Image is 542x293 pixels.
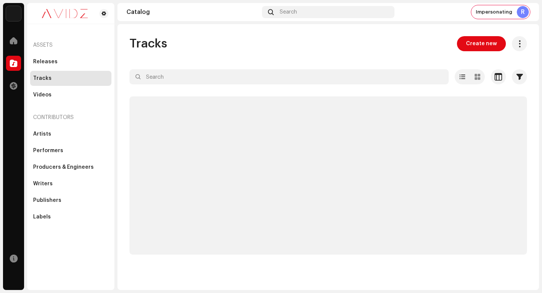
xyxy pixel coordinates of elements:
[30,127,111,142] re-m-nav-item: Artists
[30,71,111,86] re-m-nav-item: Tracks
[457,36,506,51] button: Create new
[30,143,111,158] re-m-nav-item: Performers
[280,9,297,15] span: Search
[517,6,529,18] div: R
[466,36,497,51] span: Create new
[33,214,51,220] div: Labels
[30,87,111,102] re-m-nav-item: Videos
[6,6,21,21] img: 10d72f0b-d06a-424f-aeaa-9c9f537e57b6
[30,36,111,54] re-a-nav-header: Assets
[129,69,449,84] input: Search
[30,209,111,224] re-m-nav-item: Labels
[129,36,167,51] span: Tracks
[33,59,58,65] div: Releases
[30,160,111,175] re-m-nav-item: Producers & Engineers
[33,181,53,187] div: Writers
[33,197,61,203] div: Publishers
[33,148,63,154] div: Performers
[30,54,111,69] re-m-nav-item: Releases
[33,92,52,98] div: Videos
[33,131,51,137] div: Artists
[33,75,52,81] div: Tracks
[33,164,94,170] div: Producers & Engineers
[126,9,259,15] div: Catalog
[30,108,111,127] re-a-nav-header: Contributors
[30,193,111,208] re-m-nav-item: Publishers
[476,9,512,15] span: Impersonating
[33,9,96,18] img: 0c631eef-60b6-411a-a233-6856366a70de
[30,176,111,191] re-m-nav-item: Writers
